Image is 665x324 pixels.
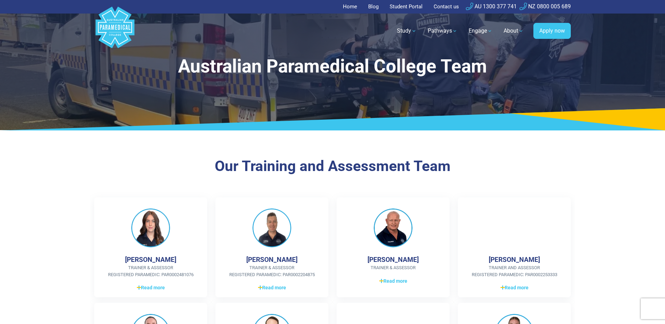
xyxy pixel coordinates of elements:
[105,283,196,292] a: Read more
[137,284,165,291] span: Read more
[464,21,497,41] a: Engage
[105,264,196,278] span: Trainer & Assessor Registered Paramedic: PAR0002481076
[489,256,540,264] h4: [PERSON_NAME]
[94,14,136,49] a: Australian Paramedical College
[466,3,517,10] a: AU 1300 377 741
[258,284,286,291] span: Read more
[367,256,419,264] h4: [PERSON_NAME]
[379,278,407,285] span: Read more
[520,3,571,10] a: NZ 0800 005 689
[252,208,291,247] img: Chris King
[130,157,535,175] h3: Our Training and Assessment Team
[374,208,413,247] img: Jens Hojby
[499,21,528,41] a: About
[495,208,534,247] img: Jolene Moss
[424,21,462,41] a: Pathways
[348,277,438,285] a: Read more
[469,283,560,292] a: Read more
[533,23,571,39] a: Apply now
[393,21,421,41] a: Study
[227,264,317,278] span: Trainer & Assessor Registered Paramedic: PAR0002204875
[130,56,535,77] h1: Australian Paramedical College Team
[227,283,317,292] a: Read more
[500,284,529,291] span: Read more
[246,256,298,264] h4: [PERSON_NAME]
[469,264,560,278] span: Trainer and Assessor Registered Paramedic: PAR0002253333
[348,264,438,271] span: Trainer & Assessor
[125,256,176,264] h4: [PERSON_NAME]
[131,208,170,247] img: Betina Ellul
